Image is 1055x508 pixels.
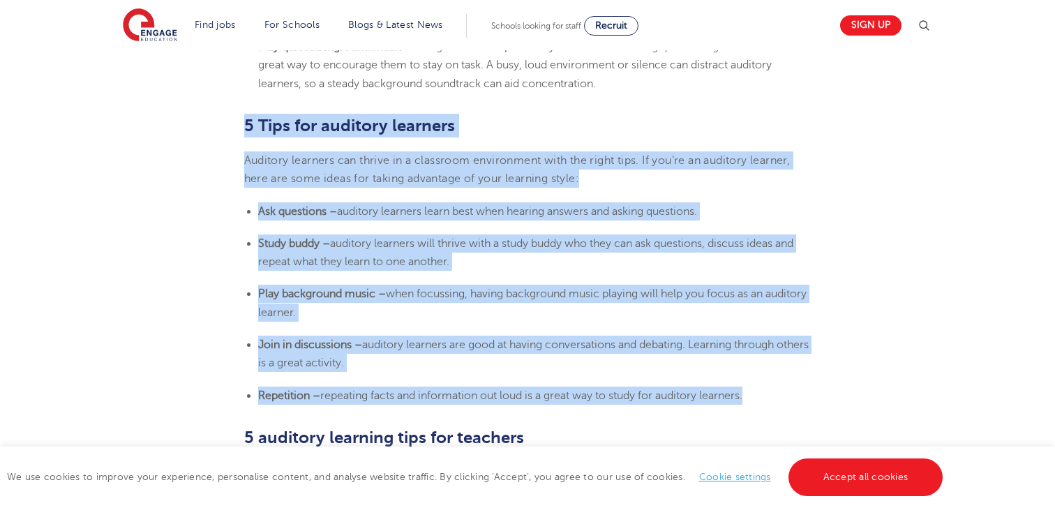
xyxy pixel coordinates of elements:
[258,287,386,300] b: Play background music –
[840,15,901,36] a: Sign up
[788,458,943,496] a: Accept all cookies
[491,21,581,31] span: Schools looking for staff
[258,338,809,369] span: auditory learners are good at having conversations and debating. Learning through others is a gre...
[699,472,771,482] a: Cookie settings
[258,38,811,93] li: Using audio to help auditory learners focus using quiet background music is a great way to encour...
[258,338,362,351] b: Join in discussions –
[264,20,320,30] a: For Schools
[244,428,524,447] b: 5 auditory learning tips for teachers
[258,237,330,250] b: Study buddy –
[258,205,337,218] b: Ask questions –
[123,8,177,43] img: Engage Education
[244,154,791,185] span: Auditory learners can thrive in a classroom environment with the right tips. If you’re an auditor...
[584,16,638,36] a: Recruit
[348,20,443,30] a: Blogs & Latest News
[7,472,946,482] span: We use cookies to improve your experience, personalise content, and analyse website traffic. By c...
[258,389,320,402] b: Repetition –
[244,116,455,135] b: 5 Tips for auditory learners
[595,20,627,31] span: Recruit
[337,205,697,218] span: auditory learners learn best when hearing answers and asking questions.
[258,237,793,268] span: auditory learners will thrive with a study buddy who they can ask questions, discuss ideas and re...
[320,389,742,402] span: repeating facts and information out loud is a great way to study for auditory learners.
[195,20,236,30] a: Find jobs
[258,287,807,318] span: when focussing, having background music playing will help you focus as an auditory learner.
